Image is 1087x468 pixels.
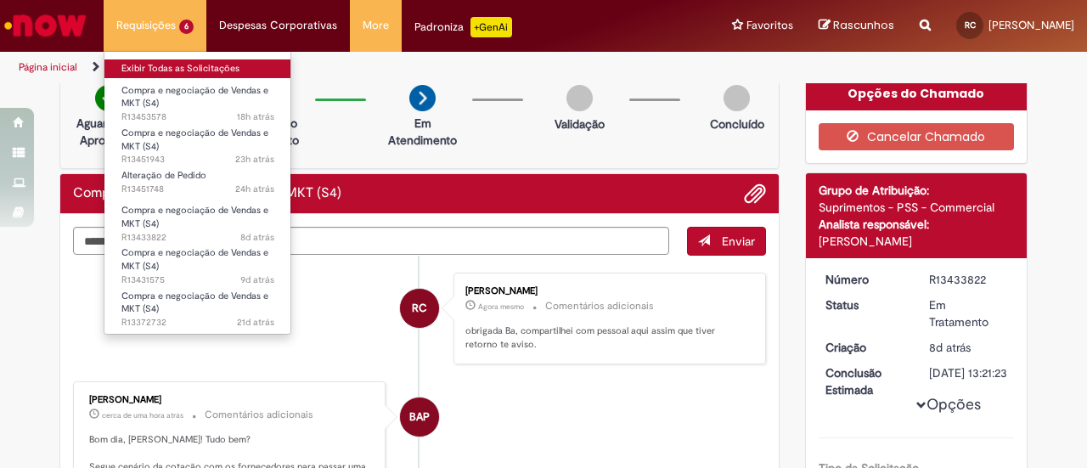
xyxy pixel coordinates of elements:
a: Aberto R13433822 : Compra e negociação de Vendas e MKT (S4) [104,201,291,238]
div: Analista responsável: [819,216,1015,233]
div: R13433822 [929,271,1008,288]
div: Grupo de Atribuição: [819,182,1015,199]
h2: Compra e negociação de Vendas e MKT (S4) Histórico de tíquete [73,186,341,201]
span: R13451943 [121,153,274,166]
span: Enviar [722,234,755,249]
p: +GenAi [470,17,512,37]
span: Rascunhos [833,17,894,33]
span: 8d atrás [240,231,274,244]
a: Página inicial [19,60,77,74]
span: 8d atrás [929,340,971,355]
p: Concluído [710,116,764,133]
span: Favoritos [746,17,793,34]
span: R13433822 [121,231,274,245]
time: 20/08/2025 17:21:20 [929,340,971,355]
dt: Número [813,271,917,288]
ul: Trilhas de página [13,52,712,83]
time: 27/08/2025 16:29:29 [237,110,274,123]
span: BAP [409,397,430,437]
span: Requisições [116,17,176,34]
a: Exibir Todas as Solicitações [104,59,291,78]
div: [DATE] 13:21:23 [929,364,1008,381]
div: Barbara Alves Pereira Pineli [400,398,439,437]
div: Em Tratamento [929,296,1008,330]
img: img-circle-grey.png [724,85,750,111]
span: Compra e negociação de Vendas e MKT (S4) [121,290,268,316]
div: [PERSON_NAME] [465,286,748,296]
img: img-circle-grey.png [566,85,593,111]
button: Enviar [687,227,766,256]
div: [PERSON_NAME] [819,233,1015,250]
span: Compra e negociação de Vendas e MKT (S4) [121,204,268,230]
time: 28/08/2025 09:54:07 [102,410,183,420]
time: 07/08/2025 17:40:12 [237,316,274,329]
time: 20/08/2025 17:21:21 [240,231,274,244]
span: [PERSON_NAME] [988,18,1074,32]
div: Renata Riguete Steffens Cardoso [400,289,439,328]
span: Compra e negociação de Vendas e MKT (S4) [121,84,268,110]
div: [PERSON_NAME] [89,395,372,405]
span: 21d atrás [237,316,274,329]
a: Aberto R13451748 : Alteração de Pedido [104,166,291,198]
small: Comentários adicionais [205,408,313,422]
ul: Requisições [104,51,291,335]
span: RC [412,288,427,329]
img: ServiceNow [2,8,89,42]
p: Aguardando Aprovação [67,115,149,149]
button: Adicionar anexos [744,183,766,205]
dt: Status [813,296,917,313]
div: 20/08/2025 17:21:20 [929,339,1008,356]
span: Compra e negociação de Vendas e MKT (S4) [121,246,268,273]
time: 27/08/2025 11:07:55 [235,183,274,195]
span: 23h atrás [235,153,274,166]
img: check-circle-green.png [95,85,121,111]
div: Opções do Chamado [806,76,1028,110]
a: Rascunhos [819,18,894,34]
a: Aberto R13372732 : Compra e negociação de Vendas e MKT (S4) [104,287,291,324]
span: R13451748 [121,183,274,196]
span: 6 [179,20,194,34]
span: Compra e negociação de Vendas e MKT (S4) [121,127,268,153]
a: Aberto R13431575 : Compra e negociação de Vendas e MKT (S4) [104,244,291,280]
span: cerca de uma hora atrás [102,410,183,420]
a: Aberto R13451943 : Compra e negociação de Vendas e MKT (S4) [104,124,291,161]
time: 27/08/2025 11:35:37 [235,153,274,166]
span: Alteração de Pedido [121,169,206,182]
span: R13453578 [121,110,274,124]
small: Comentários adicionais [545,299,654,313]
dt: Conclusão Estimada [813,364,917,398]
time: 28/08/2025 10:46:30 [478,302,524,312]
span: R13431575 [121,273,274,287]
div: Suprimentos - PSS - Commercial [819,199,1015,216]
span: Agora mesmo [478,302,524,312]
p: Em Atendimento [381,115,464,149]
span: Despesas Corporativas [219,17,337,34]
a: Aberto R13453578 : Compra e negociação de Vendas e MKT (S4) [104,82,291,118]
span: R13372732 [121,316,274,330]
dt: Criação [813,339,917,356]
span: 9d atrás [240,273,274,286]
span: 24h atrás [235,183,274,195]
img: arrow-next.png [409,85,436,111]
span: 18h atrás [237,110,274,123]
div: Padroniza [414,17,512,37]
span: RC [965,20,976,31]
button: Cancelar Chamado [819,123,1015,150]
p: Validação [555,116,605,133]
p: obrigada Ba, compartilhei com pessoal aqui assim que tiver retorno te aviso. [465,324,748,351]
textarea: Digite sua mensagem aqui... [73,227,669,255]
span: More [363,17,389,34]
